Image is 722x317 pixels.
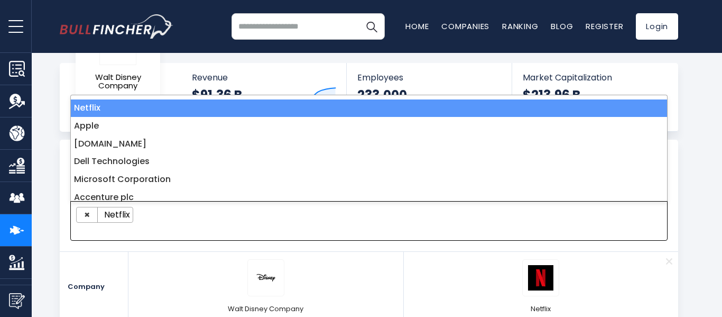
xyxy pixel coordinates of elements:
img: DIS logo [253,265,279,291]
a: Register [586,21,623,32]
a: Ranking [502,21,538,32]
small: DIS [84,93,152,103]
a: Home [405,21,429,32]
li: Amazon.com [71,135,667,153]
li: Microsoft Corporation [71,171,667,188]
a: Market Capitalization $213.96 B [DATE] [512,63,677,131]
strong: $91.36 B [192,87,242,103]
a: Walt Disney Company DIS [84,29,152,104]
strong: 233,000 [357,87,407,103]
li: Netflix [71,99,667,117]
button: Remove item [77,207,98,222]
li: Netflix [76,207,133,223]
a: Go to homepage [60,14,173,39]
span: Walt Disney Company [228,304,303,314]
textarea: Search [79,225,85,235]
button: Search [358,13,385,40]
span: Employees [357,73,501,83]
span: Market Capitalization [523,73,667,83]
a: Employees 233,000 FY 2024 [347,63,511,131]
span: × [84,208,90,221]
span: Netflix [103,210,133,220]
li: Accenture plc [71,189,667,206]
a: Revenue $91.36 B FY 2024 [181,63,347,131]
span: Revenue [192,73,336,83]
strong: $213.96 B [523,87,580,103]
a: Companies [441,21,489,32]
img: NFLX logo [528,265,553,291]
li: Apple [71,117,667,135]
a: Remove [660,252,678,270]
li: Dell Technologies [71,153,667,170]
a: DIS logo Walt Disney Company [228,259,303,314]
a: Login [636,13,678,40]
span: Walt Disney Company [84,73,152,90]
span: Netflix [531,304,551,314]
a: NFLX logo Netflix [522,259,559,314]
a: Blog [551,21,573,32]
img: bullfincher logo [60,14,173,39]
